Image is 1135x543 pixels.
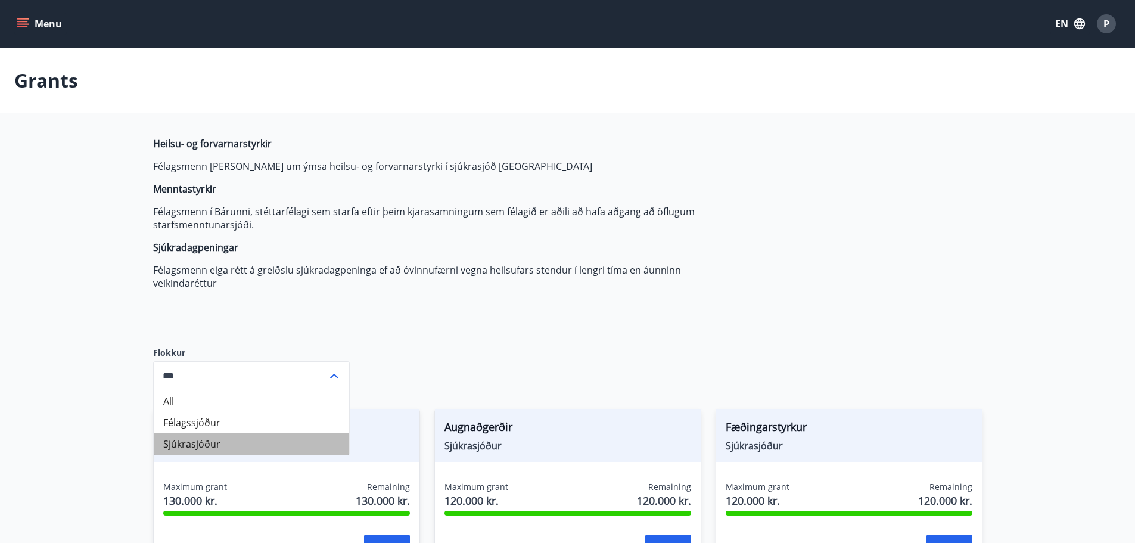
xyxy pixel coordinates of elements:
[444,481,508,493] span: Maximum grant
[637,493,691,508] span: 120.000 kr.
[154,433,349,455] li: Sjúkrasjóður
[163,481,227,493] span: Maximum grant
[1092,10,1121,38] button: P
[153,263,716,290] p: Félagsmenn eiga rétt á greiðslu sjúkradagpeninga ef að óvinnufærni vegna heilsufars stendur í len...
[1050,13,1090,35] button: EN
[726,419,972,439] span: Fæðingarstyrkur
[444,419,691,439] span: Augnaðgerðir
[1103,17,1109,30] span: P
[648,481,691,493] span: Remaining
[929,481,972,493] span: Remaining
[444,439,691,452] span: Sjúkrasjóður
[153,160,716,173] p: Félagsmenn [PERSON_NAME] um ýmsa heilsu- og forvarnarstyrki í sjúkrasjóð [GEOGRAPHIC_DATA]
[14,13,67,35] button: menu
[726,439,972,452] span: Sjúkrasjóður
[726,493,789,508] span: 120.000 kr.
[153,241,238,254] strong: Sjúkradagpeningar
[14,67,78,94] p: Grants
[153,137,272,150] strong: Heilsu- og forvarnarstyrkir
[367,481,410,493] span: Remaining
[444,493,508,508] span: 120.000 kr.
[163,493,227,508] span: 130.000 kr.
[154,390,349,412] li: All
[918,493,972,508] span: 120.000 kr.
[356,493,410,508] span: 130.000 kr.
[153,182,216,196] strong: Menntastyrkir
[154,412,349,433] li: Félagssjóður
[153,205,716,231] p: Félagsmenn í Bárunni, stéttarfélagi sem starfa eftir þeim kjarasamningum sem félagið er aðili að ...
[153,347,350,359] label: Flokkur
[726,481,789,493] span: Maximum grant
